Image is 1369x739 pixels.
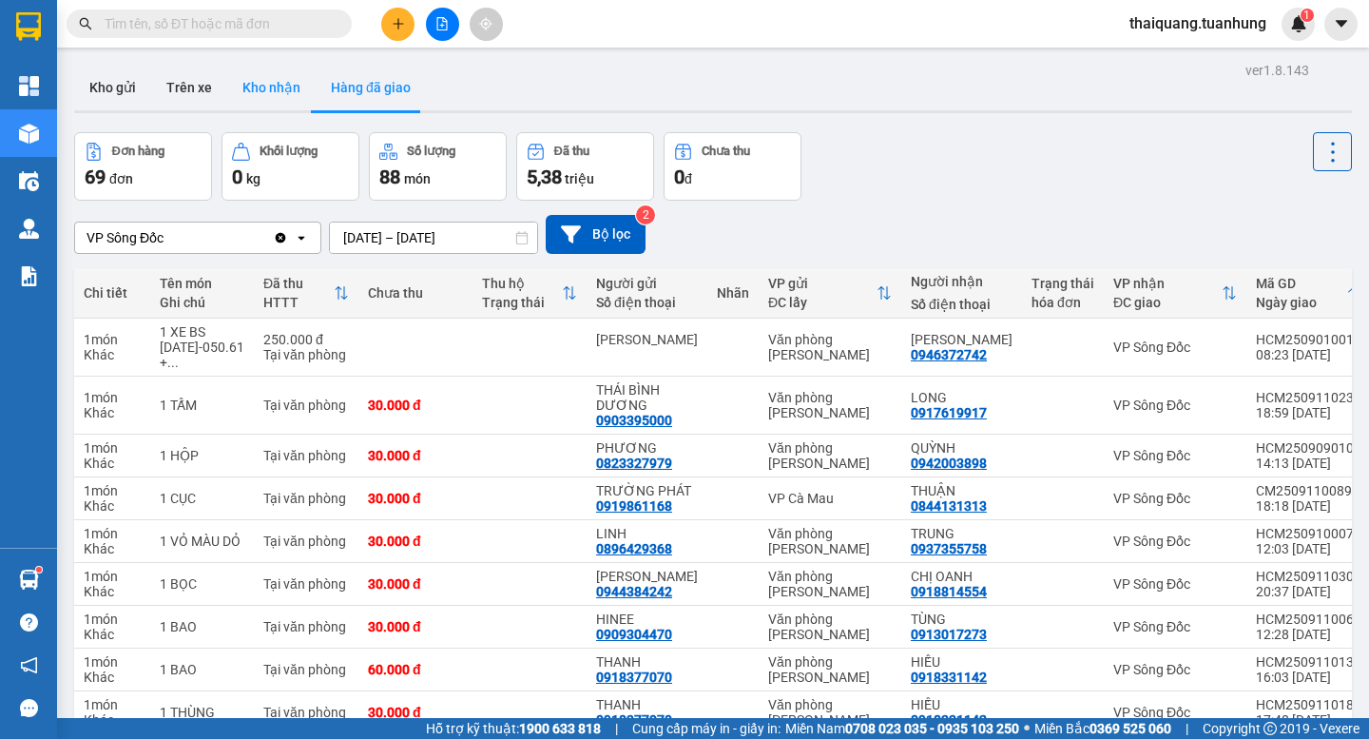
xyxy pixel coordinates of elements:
div: LONG [911,390,1012,405]
div: 30.000 đ [368,491,463,506]
button: Hàng đã giao [316,65,426,110]
div: Văn phòng [PERSON_NAME] [768,697,892,728]
div: Chi tiết [84,285,141,301]
div: 17:48 [DATE] [1256,712,1361,728]
b: [PERSON_NAME] [109,12,269,36]
div: Văn phòng [PERSON_NAME] [768,440,892,471]
div: Tại văn phòng [263,347,349,362]
div: VP Sông Đốc [1113,340,1237,355]
input: Select a date range. [330,223,537,253]
div: 12:28 [DATE] [1256,627,1361,642]
div: Văn phòng [PERSON_NAME] [768,526,892,556]
span: | [1186,718,1188,739]
div: 30.000 đ [368,576,463,592]
div: Khác [84,627,141,642]
div: 30.000 đ [368,705,463,720]
span: search [79,17,92,30]
b: GỬI : VP Sông Đốc [9,119,228,150]
div: 30.000 đ [368,534,463,549]
div: HCM2509090101 [1256,440,1361,456]
div: 0917619917 [911,405,987,420]
sup: 1 [1301,9,1314,22]
div: Mã GD [1256,276,1346,291]
span: plus [392,17,405,30]
div: Khác [84,712,141,728]
div: 60.000 đ [368,662,463,677]
div: Văn phòng [PERSON_NAME] [768,390,892,420]
div: 250.000 đ [263,332,349,347]
div: Khác [84,347,141,362]
div: VP nhận [1113,276,1222,291]
li: 85 [PERSON_NAME] [9,42,362,66]
div: MỸ HUYỀN [596,569,698,584]
div: 1 món [84,654,141,670]
div: 0937355758 [911,541,987,556]
div: Số lượng [407,145,455,158]
button: Đơn hàng69đơn [74,132,212,201]
div: VP Sông Đốc [1113,619,1237,634]
div: 30.000 đ [368,398,463,413]
span: kg [246,171,260,186]
div: PHƯƠNG [596,440,698,456]
th: Toggle SortBy [1104,268,1246,319]
div: Khác [84,456,141,471]
div: 08:23 [DATE] [1256,347,1361,362]
div: 0918377070 [596,670,672,685]
div: CHỊ OANH [911,569,1012,584]
div: 0918814554 [911,584,987,599]
div: Văn phòng [PERSON_NAME] [768,612,892,642]
button: Chưa thu0đ [664,132,801,201]
div: 0896429368 [596,541,672,556]
div: 12:03 [DATE] [1256,541,1361,556]
span: món [404,171,431,186]
div: HIẾU [911,697,1012,712]
div: Ghi chú [160,295,244,310]
div: 0918377070 [596,712,672,728]
button: Số lượng88món [369,132,507,201]
div: Tại văn phòng [263,619,349,634]
div: Tại văn phòng [263,705,349,720]
div: HCM2509110236 [1256,390,1361,405]
div: Trạng thái [482,295,562,310]
div: 18:59 [DATE] [1256,405,1361,420]
span: | [615,718,618,739]
span: 0 [232,165,242,188]
div: ĐC giao [1113,295,1222,310]
div: Đơn hàng [112,145,164,158]
svg: Clear value [273,230,288,245]
div: 0942003898 [911,456,987,471]
div: 18:18 [DATE] [1256,498,1361,514]
button: Trên xe [151,65,227,110]
div: VP Sông Đốc [1113,576,1237,592]
div: 1 VỎ MÀU DỎ [160,534,244,549]
div: VP gửi [768,276,877,291]
div: VP Sông Đốc [1113,662,1237,677]
div: 0944384242 [596,584,672,599]
span: Miền Bắc [1034,718,1171,739]
div: Khác [84,670,141,685]
div: Thu hộ [482,276,562,291]
div: 0844131313 [911,498,987,514]
div: CM2509110089 [1256,483,1361,498]
img: dashboard-icon [19,76,39,96]
img: warehouse-icon [19,171,39,191]
span: 88 [379,165,400,188]
div: hóa đơn [1032,295,1094,310]
button: Khối lượng0kg [222,132,359,201]
div: Khác [84,405,141,420]
div: 14:13 [DATE] [1256,456,1361,471]
div: TRUNG [911,526,1012,541]
span: environment [109,46,125,61]
div: Khác [84,584,141,599]
button: Kho gửi [74,65,151,110]
div: HCM2509110065 [1256,612,1361,627]
div: Ngày giao [1256,295,1346,310]
div: 1 món [84,569,141,584]
div: ĐC lấy [768,295,877,310]
div: Chưa thu [368,285,463,301]
div: THUẬN [911,483,1012,498]
div: HIẾU [911,654,1012,670]
div: 1 món [84,483,141,498]
span: notification [20,656,38,674]
div: TÙNG [911,612,1012,627]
